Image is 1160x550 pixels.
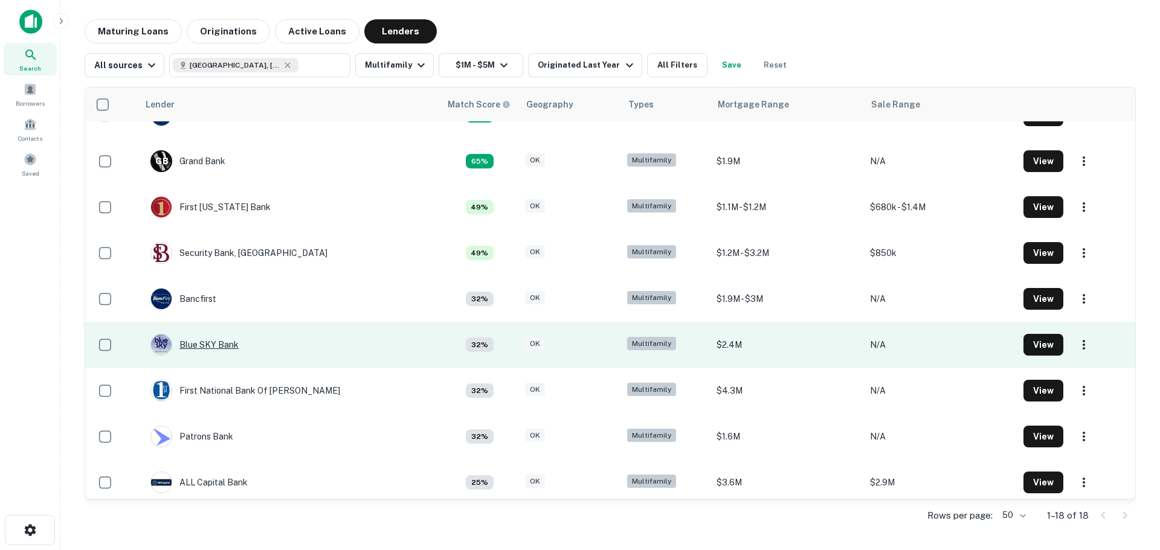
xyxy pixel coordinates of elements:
div: Originated Last Year [538,58,636,72]
button: Multifamily [355,53,434,77]
td: $680k - $1.4M [864,184,1017,230]
img: picture [151,472,172,493]
button: View [1023,288,1063,310]
span: Saved [22,168,39,178]
img: picture [151,289,172,309]
th: Lender [138,88,440,121]
div: Capitalize uses an advanced AI algorithm to match your search with the best lender. The match sco... [448,98,511,111]
a: Contacts [4,113,57,145]
button: View [1023,196,1063,218]
div: ALL Capital Bank [150,472,248,493]
div: Lender [146,97,175,112]
div: OK [525,199,545,213]
th: Sale Range [864,88,1017,121]
td: $4.3M [710,368,864,414]
button: Originated Last Year [528,53,642,77]
button: All Filters [647,53,707,77]
button: Maturing Loans [85,19,182,43]
img: capitalize-icon.png [19,10,42,34]
img: picture [151,380,172,401]
div: Multifamily [627,429,676,443]
div: OK [525,245,545,259]
div: Capitalize uses an advanced AI algorithm to match your search with the best lender. The match sco... [466,200,494,214]
td: $2.4M [710,322,864,368]
div: OK [525,383,545,397]
p: G B [155,155,168,168]
div: Multifamily [627,291,676,305]
div: Multifamily [627,199,676,213]
td: $850k [864,230,1017,276]
iframe: Chat Widget [1100,453,1160,511]
a: Search [4,43,57,75]
th: Types [621,88,710,121]
div: Multifamily [627,383,676,397]
button: View [1023,150,1063,172]
div: OK [525,291,545,305]
div: Geography [526,97,573,112]
div: Sale Range [871,97,920,112]
p: Rows per page: [927,508,993,523]
td: N/A [864,276,1017,322]
td: N/A [864,322,1017,368]
div: Blue SKY Bank [150,334,239,356]
img: picture [151,243,172,263]
button: View [1023,426,1063,447]
div: Capitalize uses an advanced AI algorithm to match your search with the best lender. The match sco... [466,429,494,444]
img: picture [151,334,172,355]
div: First National Bank Of [PERSON_NAME] [150,380,340,401]
a: Saved [4,148,57,181]
div: Mortgage Range [718,97,789,112]
div: Multifamily [627,475,676,488]
div: Patrons Bank [150,426,233,447]
div: Multifamily [627,245,676,259]
div: Security Bank, [GEOGRAPHIC_DATA] [150,242,327,264]
h6: Match Score [448,98,508,111]
button: View [1023,242,1063,264]
div: OK [525,429,545,443]
p: 1–18 of 18 [1047,508,1089,523]
span: Search [19,63,41,73]
button: Reset [756,53,794,77]
div: Types [628,97,654,112]
div: Capitalize uses an advanced AI algorithm to match your search with the best lender. The match sco... [466,475,494,490]
button: Lenders [364,19,437,43]
img: picture [151,426,172,447]
th: Capitalize uses an advanced AI algorithm to match your search with the best lender. The match sco... [440,88,519,121]
span: [GEOGRAPHIC_DATA], [GEOGRAPHIC_DATA], [GEOGRAPHIC_DATA] [190,60,280,71]
button: Save your search to get updates of matches that match your search criteria. [712,53,751,77]
div: Capitalize uses an advanced AI algorithm to match your search with the best lender. The match sco... [466,154,494,168]
th: Geography [519,88,621,121]
div: Multifamily [627,337,676,351]
div: First [US_STATE] Bank [150,196,271,218]
td: $1.1M - $1.2M [710,184,864,230]
td: N/A [864,138,1017,184]
td: $1.9M - $3M [710,276,864,322]
div: Capitalize uses an advanced AI algorithm to match your search with the best lender. The match sco... [466,246,494,260]
button: Originations [187,19,270,43]
span: Contacts [18,133,42,143]
button: View [1023,472,1063,493]
div: OK [525,475,545,488]
button: View [1023,334,1063,356]
td: N/A [864,414,1017,459]
a: Borrowers [4,78,57,110]
td: N/A [864,368,1017,414]
span: Borrowers [16,98,45,108]
button: $1M - $5M [439,53,523,77]
div: OK [525,337,545,351]
div: Multifamily [627,153,676,167]
td: $1.6M [710,414,864,459]
button: All sources [85,53,164,77]
button: View [1023,380,1063,401]
td: $1.2M - $3.2M [710,230,864,276]
div: 50 [997,507,1028,524]
th: Mortgage Range [710,88,864,121]
td: $2.9M [864,459,1017,505]
td: $1.9M [710,138,864,184]
button: Active Loans [275,19,359,43]
div: Capitalize uses an advanced AI algorithm to match your search with the best lender. The match sco... [466,383,494,398]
